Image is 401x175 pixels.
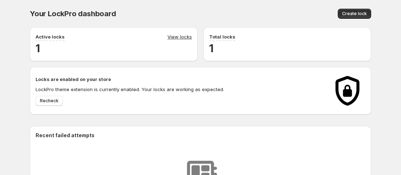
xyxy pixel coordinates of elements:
p: LockPro theme extension is currently enabled. Your locks are working as expected. [36,86,322,93]
span: Recheck [40,98,59,104]
p: Total locks [209,33,235,40]
p: Active locks [36,33,65,40]
button: Create lock [338,9,371,19]
h2: Recent failed attempts [36,132,95,139]
h2: 1 [209,41,365,55]
h2: Locks are enabled on your store [36,76,322,83]
span: Create lock [342,11,367,17]
button: Recheck [36,96,63,106]
h2: 1 [36,41,192,55]
span: Your LockPro dashboard [30,9,116,18]
a: View locks [167,33,192,41]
